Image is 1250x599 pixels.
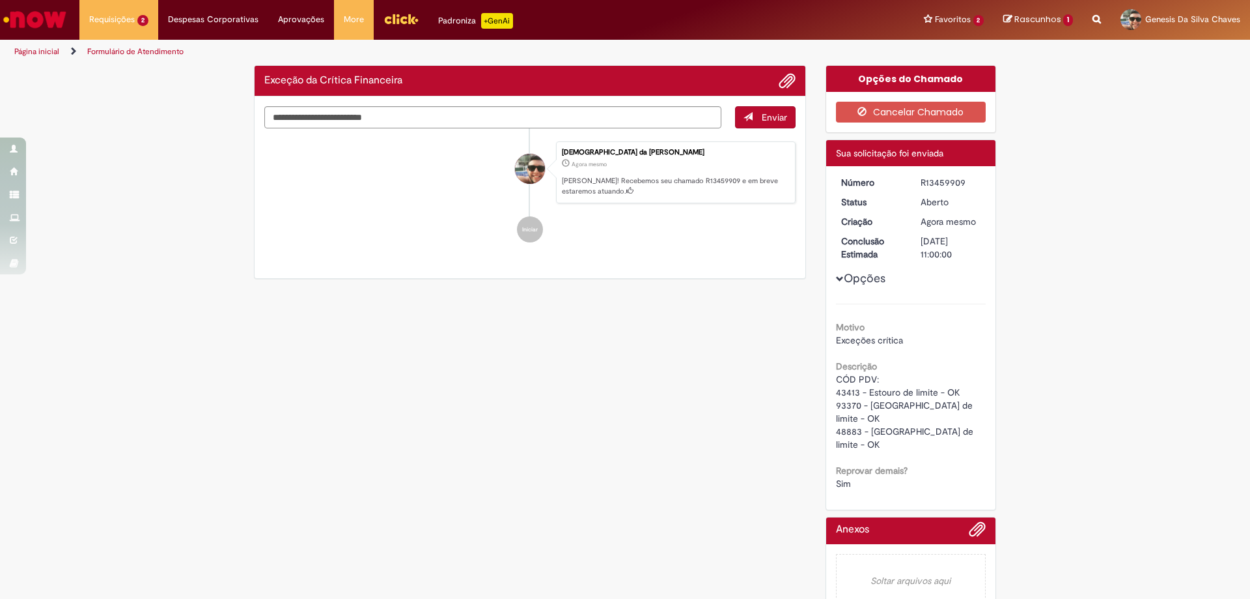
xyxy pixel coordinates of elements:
dt: Status [831,196,911,209]
time: 28/08/2025 18:54:33 [921,216,976,227]
dt: Conclusão Estimada [831,235,911,261]
span: 2 [137,15,148,26]
button: Adicionar anexos [969,521,986,544]
span: Exceções crítica [836,334,903,346]
div: [DEMOGRAPHIC_DATA] da [PERSON_NAME] [562,149,788,156]
a: Formulário de Atendimento [87,46,184,57]
span: CÓD PDV: 43413 - Estouro de limite - OK 93370 - [GEOGRAPHIC_DATA] de limite - OK 48883 - [GEOGRAP... [836,373,976,450]
div: [DATE] 11:00:00 [921,235,981,261]
b: Motivo [836,321,865,333]
a: Rascunhos [1003,14,1073,26]
button: Enviar [735,106,796,128]
span: Agora mesmo [921,216,976,227]
span: Favoritos [935,13,971,26]
h2: Anexos [836,524,869,536]
span: Rascunhos [1014,13,1061,25]
span: Genesis Da Silva Chaves [1145,14,1240,25]
span: More [344,13,364,26]
div: Aberto [921,196,981,209]
dt: Número [831,176,911,189]
span: Enviar [762,111,787,123]
div: Genesis da Silva Chaves [515,154,545,184]
textarea: Digite sua mensagem aqui... [264,106,721,128]
time: 28/08/2025 18:54:33 [572,160,607,168]
img: ServiceNow [1,7,68,33]
span: Agora mesmo [572,160,607,168]
div: Padroniza [438,13,513,29]
b: Reprovar demais? [836,465,908,476]
ul: Trilhas de página [10,40,824,64]
span: Sim [836,478,851,489]
p: +GenAi [481,13,513,29]
dt: Criação [831,215,911,228]
li: Genesis da Silva Chaves [264,141,796,204]
img: click_logo_yellow_360x200.png [383,9,419,29]
button: Cancelar Chamado [836,102,986,123]
a: Página inicial [14,46,59,57]
p: [PERSON_NAME]! Recebemos seu chamado R13459909 e em breve estaremos atuando. [562,176,788,196]
div: R13459909 [921,176,981,189]
div: 28/08/2025 18:54:33 [921,215,981,228]
b: Descrição [836,360,877,372]
button: Adicionar anexos [779,72,796,89]
span: Requisições [89,13,135,26]
ul: Histórico de tíquete [264,128,796,256]
span: Despesas Corporativas [168,13,258,26]
span: Aprovações [278,13,324,26]
span: Sua solicitação foi enviada [836,147,943,159]
div: Opções do Chamado [826,66,996,92]
span: 1 [1063,14,1073,26]
span: 2 [973,15,984,26]
h2: Exceção da Crítica Financeira Histórico de tíquete [264,75,402,87]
